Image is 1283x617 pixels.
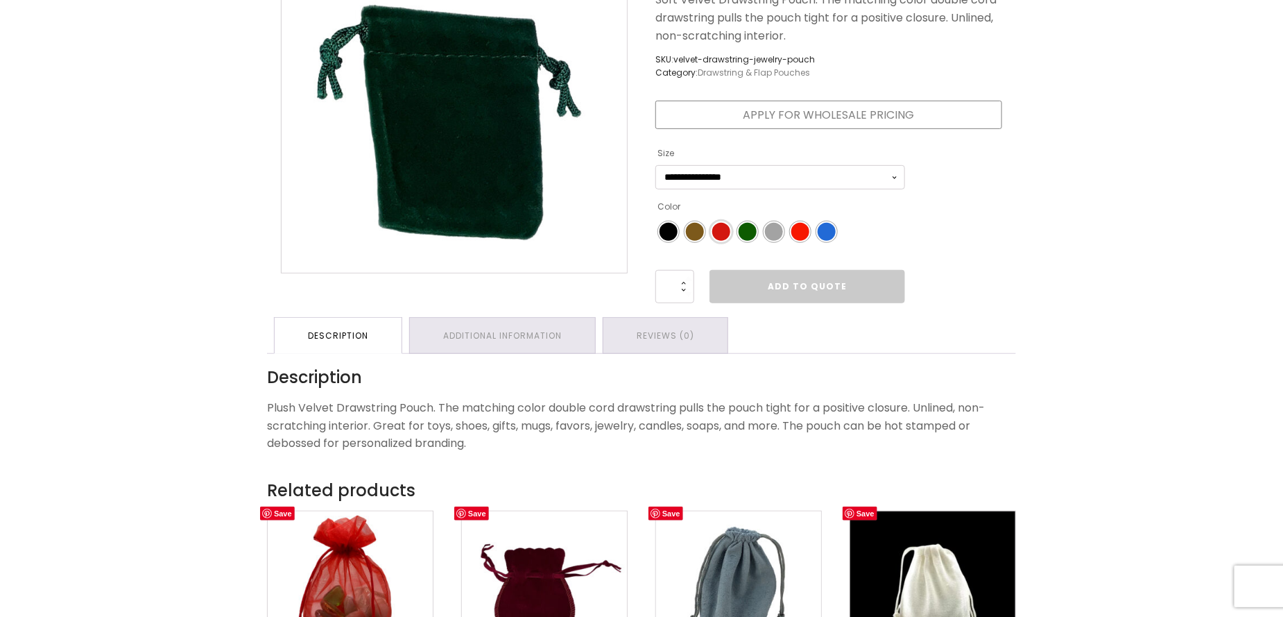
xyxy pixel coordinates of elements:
a: Add to Quote [709,270,905,303]
label: Color [657,196,680,218]
h2: Related products [267,477,1016,504]
a: Apply for Wholesale Pricing [655,101,1002,130]
a: Save [843,507,877,521]
a: Description [275,318,402,353]
a: Additional information [410,318,595,353]
a: Save [454,507,489,521]
li: Brown [684,221,705,242]
a: Save [648,507,683,521]
li: Black [658,221,679,242]
a: Drawstring & Flap Pouches [698,67,810,78]
li: Royal Blue [816,221,837,242]
label: Size [657,142,674,164]
li: Green [737,221,758,242]
a: Save [260,507,295,521]
li: Red [790,221,811,242]
h2: Description [267,368,1016,388]
ul: Color [655,219,905,245]
a: Reviews (0) [603,318,727,353]
li: Grey [764,221,784,242]
span: Category: [655,66,815,79]
p: Plush Velvet Drawstring Pouch. The matching color double cord drawstring pulls the pouch tight fo... [267,399,1016,453]
span: velvet-drawstring-jewelry-pouch [673,53,815,65]
span: SKU: [655,53,815,66]
li: Burgundy [711,221,732,242]
input: Product quantity [655,270,694,303]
